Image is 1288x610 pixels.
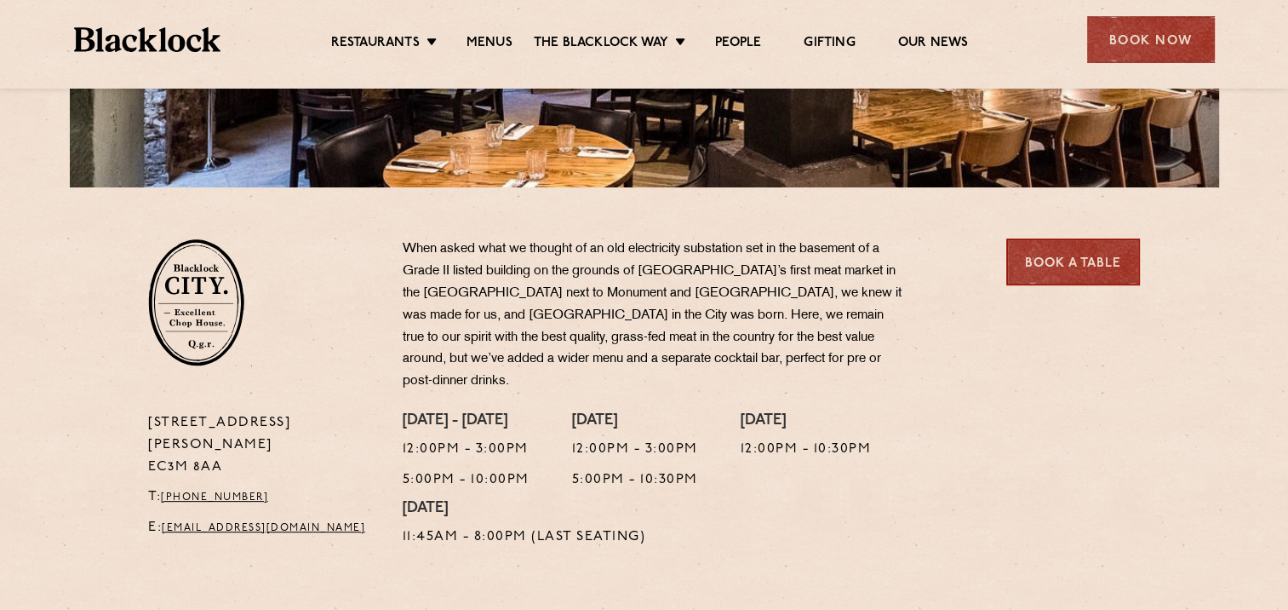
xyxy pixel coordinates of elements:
[403,469,530,492] p: 5:00pm - 10:00pm
[161,492,268,503] a: [PHONE_NUMBER]
[1006,239,1140,285] a: Book a Table
[148,239,244,366] img: City-stamp-default.svg
[74,27,221,52] img: BL_Textured_Logo-footer-cropped.svg
[148,486,377,509] p: T:
[148,412,377,479] p: [STREET_ADDRESS][PERSON_NAME] EC3M 8AA
[898,35,969,54] a: Our News
[572,439,698,461] p: 12:00pm - 3:00pm
[572,412,698,431] h4: [DATE]
[572,469,698,492] p: 5:00pm - 10:30pm
[148,517,377,539] p: E:
[741,412,872,431] h4: [DATE]
[534,35,668,54] a: The Blacklock Way
[715,35,761,54] a: People
[331,35,420,54] a: Restaurants
[403,439,530,461] p: 12:00pm - 3:00pm
[403,527,646,549] p: 11:45am - 8:00pm (Last Seating)
[741,439,872,461] p: 12:00pm - 10:30pm
[1087,16,1215,63] div: Book Now
[403,500,646,519] h4: [DATE]
[804,35,855,54] a: Gifting
[403,239,905,393] p: When asked what we thought of an old electricity substation set in the basement of a Grade II lis...
[467,35,512,54] a: Menus
[162,523,365,533] a: [EMAIL_ADDRESS][DOMAIN_NAME]
[403,412,530,431] h4: [DATE] - [DATE]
